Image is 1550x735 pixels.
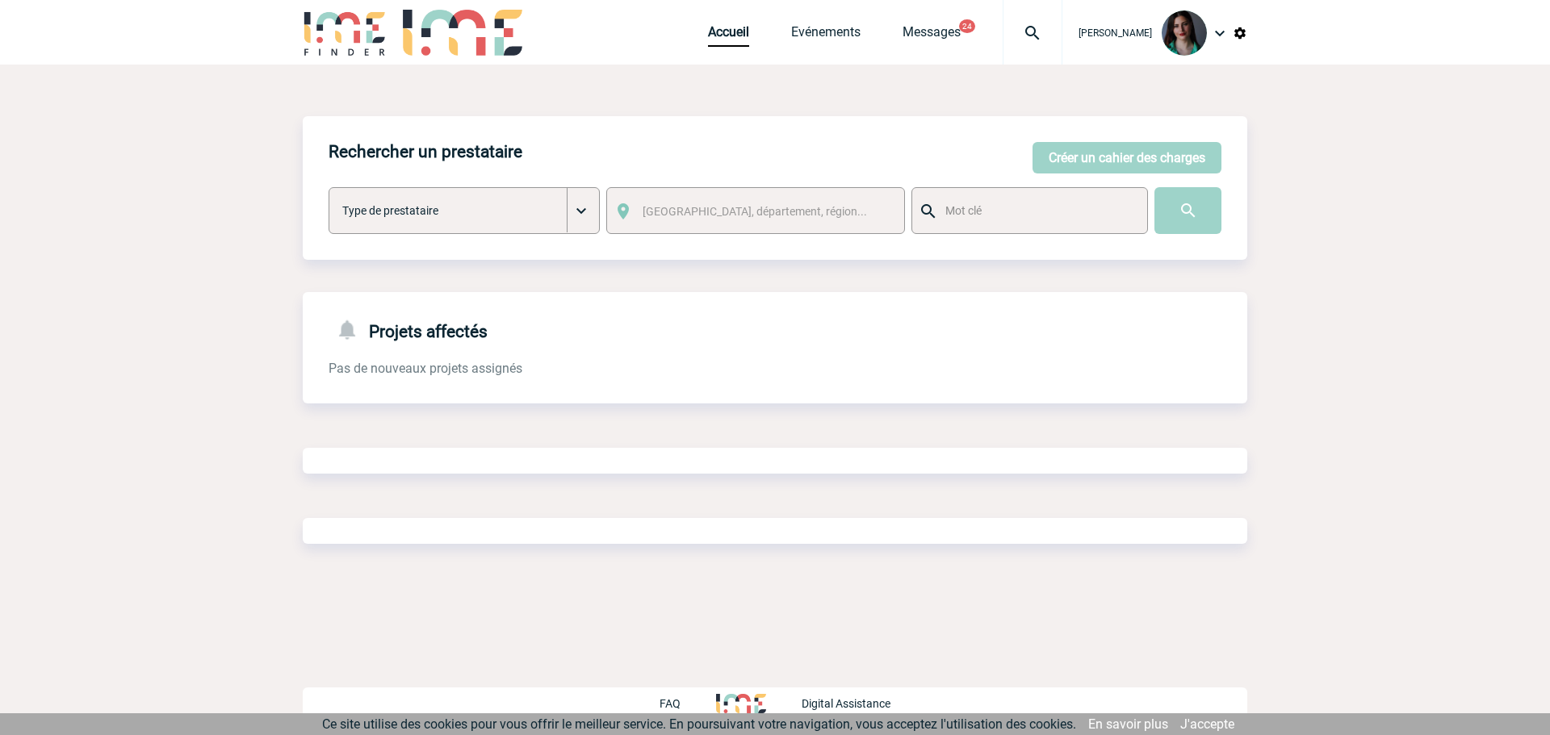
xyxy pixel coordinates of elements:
[643,205,867,218] span: [GEOGRAPHIC_DATA], département, région...
[329,142,522,161] h4: Rechercher un prestataire
[708,24,749,47] a: Accueil
[716,694,766,713] img: http://www.idealmeetingsevents.fr/
[329,318,488,341] h4: Projets affectés
[1079,27,1152,39] span: [PERSON_NAME]
[335,318,369,341] img: notifications-24-px-g.png
[1162,10,1207,56] img: 131235-0.jpeg
[322,716,1076,732] span: Ce site utilise des cookies pour vous offrir le meilleur service. En poursuivant votre navigation...
[1180,716,1234,732] a: J'accepte
[303,10,387,56] img: IME-Finder
[802,697,890,710] p: Digital Assistance
[660,695,716,710] a: FAQ
[959,19,975,33] button: 24
[1154,187,1221,234] input: Submit
[903,24,961,47] a: Messages
[660,697,681,710] p: FAQ
[791,24,861,47] a: Evénements
[1088,716,1168,732] a: En savoir plus
[329,361,522,376] span: Pas de nouveaux projets assignés
[941,200,1133,221] input: Mot clé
